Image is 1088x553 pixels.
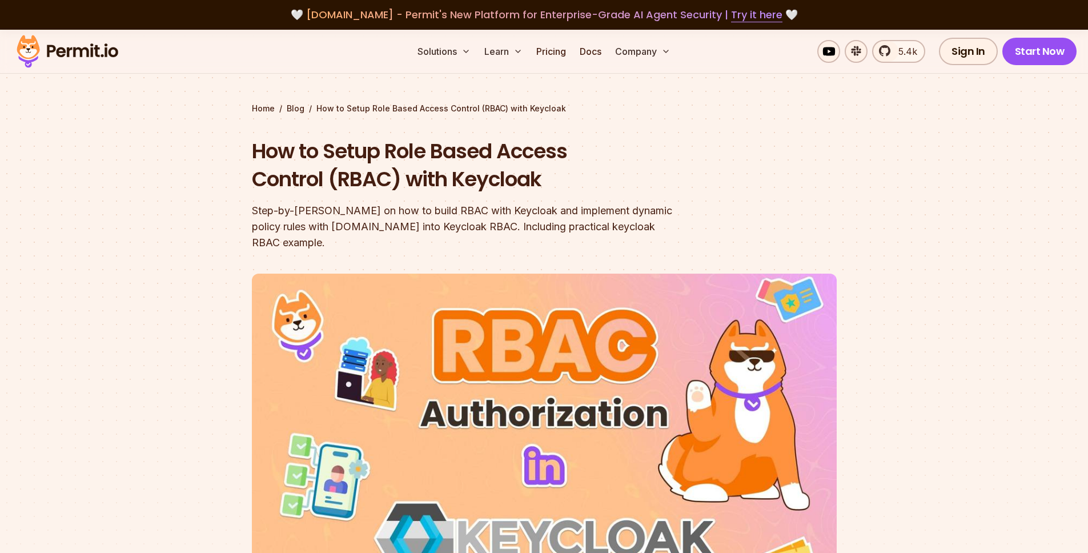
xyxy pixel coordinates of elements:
span: [DOMAIN_NAME] - Permit's New Platform for Enterprise-Grade AI Agent Security | [306,7,782,22]
button: Solutions [413,40,475,63]
a: 5.4k [872,40,925,63]
a: Pricing [532,40,571,63]
h1: How to Setup Role Based Access Control (RBAC) with Keycloak [252,137,690,194]
a: Blog [287,103,304,114]
a: Start Now [1002,38,1077,65]
a: Docs [575,40,606,63]
div: / / [252,103,837,114]
a: Sign In [939,38,998,65]
button: Company [611,40,675,63]
div: 🤍 🤍 [27,7,1061,23]
button: Learn [480,40,527,63]
span: 5.4k [892,45,917,58]
a: Home [252,103,275,114]
div: Step-by-[PERSON_NAME] on how to build RBAC with Keycloak and implement dynamic policy rules with ... [252,203,690,251]
img: Permit logo [11,32,123,71]
a: Try it here [731,7,782,22]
